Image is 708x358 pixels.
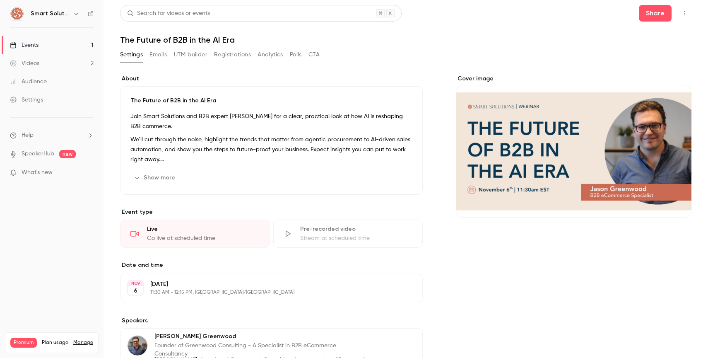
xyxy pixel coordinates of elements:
span: new [59,150,76,158]
div: Audience [10,77,47,86]
div: Pre-recorded videoStream at scheduled time [273,220,423,248]
div: Videos [10,59,39,68]
p: Event type [120,208,423,216]
div: Stream at scheduled time [300,234,413,242]
button: Registrations [214,48,251,61]
p: Join Smart Solutions and B2B expert [PERSON_NAME] for a clear, practical look at how AI is reshap... [130,111,412,131]
div: Events [10,41,39,49]
button: Emails [149,48,167,61]
button: Show more [130,171,180,184]
span: Premium [10,338,37,348]
a: SpeakerHub [22,150,54,158]
a: Manage [73,339,93,346]
img: Jason Greenwood [128,336,147,356]
button: Settings [120,48,143,61]
h6: Smart Solutions [31,10,70,18]
p: [DATE] [150,280,379,288]
button: UTM builder [174,48,207,61]
section: Cover image [456,75,691,218]
span: Plan usage [42,339,68,346]
label: Cover image [456,75,691,83]
p: 6 [134,287,137,295]
img: Smart Solutions [10,7,24,20]
div: Go live at scheduled time [147,234,260,242]
p: 11:30 AM - 12:15 PM, [GEOGRAPHIC_DATA]/[GEOGRAPHIC_DATA] [150,289,379,296]
li: help-dropdown-opener [10,131,94,140]
h1: The Future of B2B in the AI Era [120,35,691,45]
p: [PERSON_NAME] Greenwood [154,332,369,341]
p: The Future of B2B in the AI Era [130,97,412,105]
div: Settings [10,96,43,104]
span: What's new [22,168,53,177]
div: NOV [128,281,143,286]
button: Share [639,5,672,22]
label: About [120,75,423,83]
button: CTA [308,48,320,61]
p: We’ll cut through the noise, highlight the trends that matter from agentic procurement to AI-driv... [130,135,412,164]
div: Live [147,225,260,233]
label: Speakers [120,317,423,325]
div: LiveGo live at scheduled time [120,220,270,248]
span: Help [22,131,34,140]
div: Pre-recorded video [300,225,413,233]
div: Search for videos or events [127,9,210,18]
label: Date and time [120,261,423,269]
p: Founder of Greenwood Consulting - A Specialist in B2B eCommerce Consultancy [154,341,369,358]
button: Analytics [258,48,283,61]
button: Polls [290,48,302,61]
